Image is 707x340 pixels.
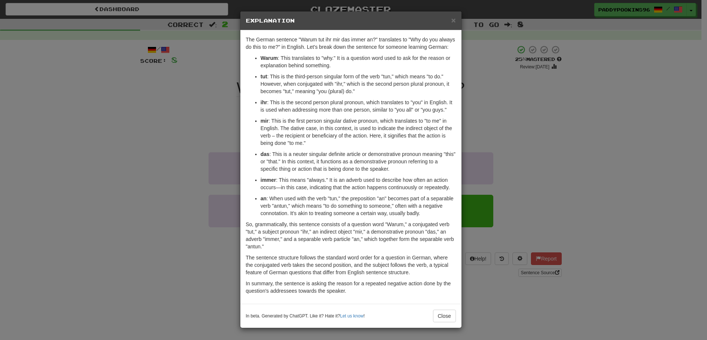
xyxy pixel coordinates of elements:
[261,99,456,113] p: : This is the second person plural pronoun, which translates to "you" in English. It is used when...
[261,55,278,61] strong: Warum
[261,118,269,124] strong: mir
[246,17,456,24] h5: Explanation
[261,151,270,157] strong: das
[261,54,456,69] p: : This translates to "why." It is a question word used to ask for the reason or explanation behin...
[261,99,267,105] strong: ihr
[261,74,267,79] strong: tut
[261,195,267,201] strong: an
[246,313,365,319] small: In beta. Generated by ChatGPT. Like it? Hate it? !
[340,313,363,319] a: Let us know
[261,73,456,95] p: : This is the third-person singular form of the verb "tun," which means "to do." However, when co...
[246,221,456,250] p: So, grammatically, this sentence consists of a question word "Warum," a conjugated verb "tut," a ...
[261,177,276,183] strong: immer
[246,280,456,295] p: In summary, the sentence is asking the reason for a repeated negative action done by the question...
[261,117,456,147] p: : This is the first person singular dative pronoun, which translates to "to me" in English. The d...
[261,150,456,173] p: : This is a neuter singular definite article or demonstrative pronoun meaning "this" or "that." I...
[433,310,456,322] button: Close
[451,16,456,24] span: ×
[451,16,456,24] button: Close
[261,176,456,191] p: : This means "always." It is an adverb used to describe how often an action occurs—in this case, ...
[261,195,456,217] p: : When used with the verb "tun," the preposition "an" becomes part of a separable verb "antun," w...
[246,254,456,276] p: The sentence structure follows the standard word order for a question in German, where the conjug...
[246,36,456,51] p: The German sentence "Warum tut ihr mir das immer an?" translates to "Why do you always do this to...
